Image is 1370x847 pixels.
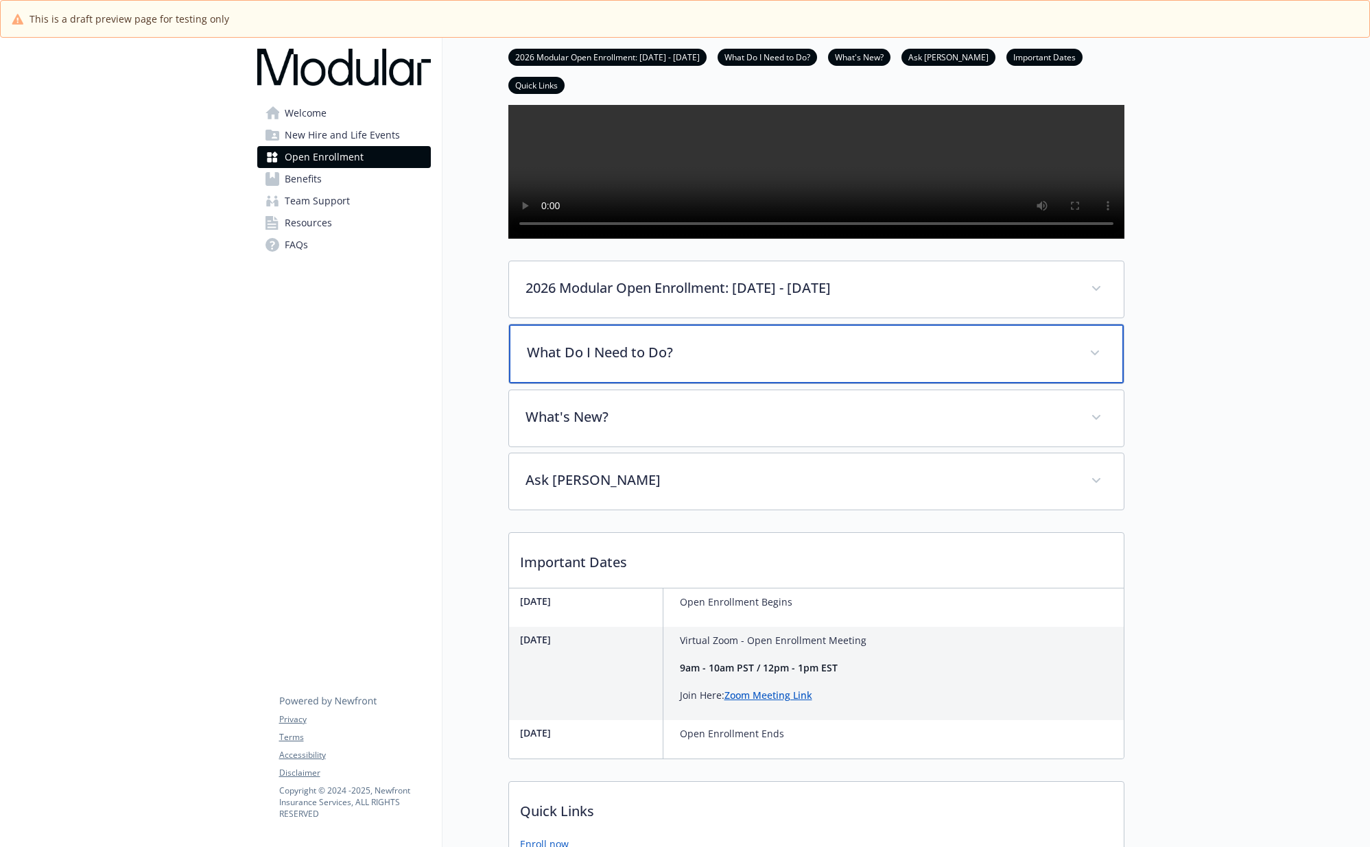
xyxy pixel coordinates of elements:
[680,661,838,674] strong: 9am - 10am PST / 12pm - 1pm EST
[508,78,565,91] a: Quick Links
[257,234,431,256] a: FAQs
[29,12,229,26] span: This is a draft preview page for testing only
[520,632,657,647] p: [DATE]
[285,146,364,168] span: Open Enrollment
[509,782,1124,833] p: Quick Links
[257,212,431,234] a: Resources
[520,594,657,608] p: [DATE]
[527,342,1073,363] p: What Do I Need to Do?
[279,749,430,761] a: Accessibility
[285,190,350,212] span: Team Support
[509,390,1124,446] div: What's New?
[279,767,430,779] a: Disclaimer
[285,234,308,256] span: FAQs
[285,124,400,146] span: New Hire and Life Events
[279,713,430,726] a: Privacy
[680,726,784,742] p: Open Enrollment Ends
[509,453,1124,510] div: Ask [PERSON_NAME]
[285,168,322,190] span: Benefits
[257,168,431,190] a: Benefits
[257,124,431,146] a: New Hire and Life Events
[1006,50,1083,63] a: Important Dates
[279,785,430,820] p: Copyright © 2024 - 2025 , Newfront Insurance Services, ALL RIGHTS RESERVED
[718,50,817,63] a: What Do I Need to Do?
[509,261,1124,318] div: 2026 Modular Open Enrollment: [DATE] - [DATE]
[525,278,1074,298] p: 2026 Modular Open Enrollment: [DATE] - [DATE]
[901,50,995,63] a: Ask [PERSON_NAME]
[525,470,1074,490] p: Ask [PERSON_NAME]
[680,687,866,704] p: Join Here:
[525,407,1074,427] p: What's New?
[257,146,431,168] a: Open Enrollment
[279,731,430,743] a: Terms
[724,689,812,702] a: Zoom Meeting Link
[508,50,707,63] a: 2026 Modular Open Enrollment: [DATE] - [DATE]
[828,50,890,63] a: What's New?
[285,212,332,234] span: Resources
[257,102,431,124] a: Welcome
[520,726,657,740] p: [DATE]
[680,632,866,649] p: Virtual Zoom - Open Enrollment Meeting
[257,190,431,212] a: Team Support
[509,533,1124,584] p: Important Dates
[509,324,1124,383] div: What Do I Need to Do?
[285,102,327,124] span: Welcome
[680,594,792,610] p: Open Enrollment Begins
